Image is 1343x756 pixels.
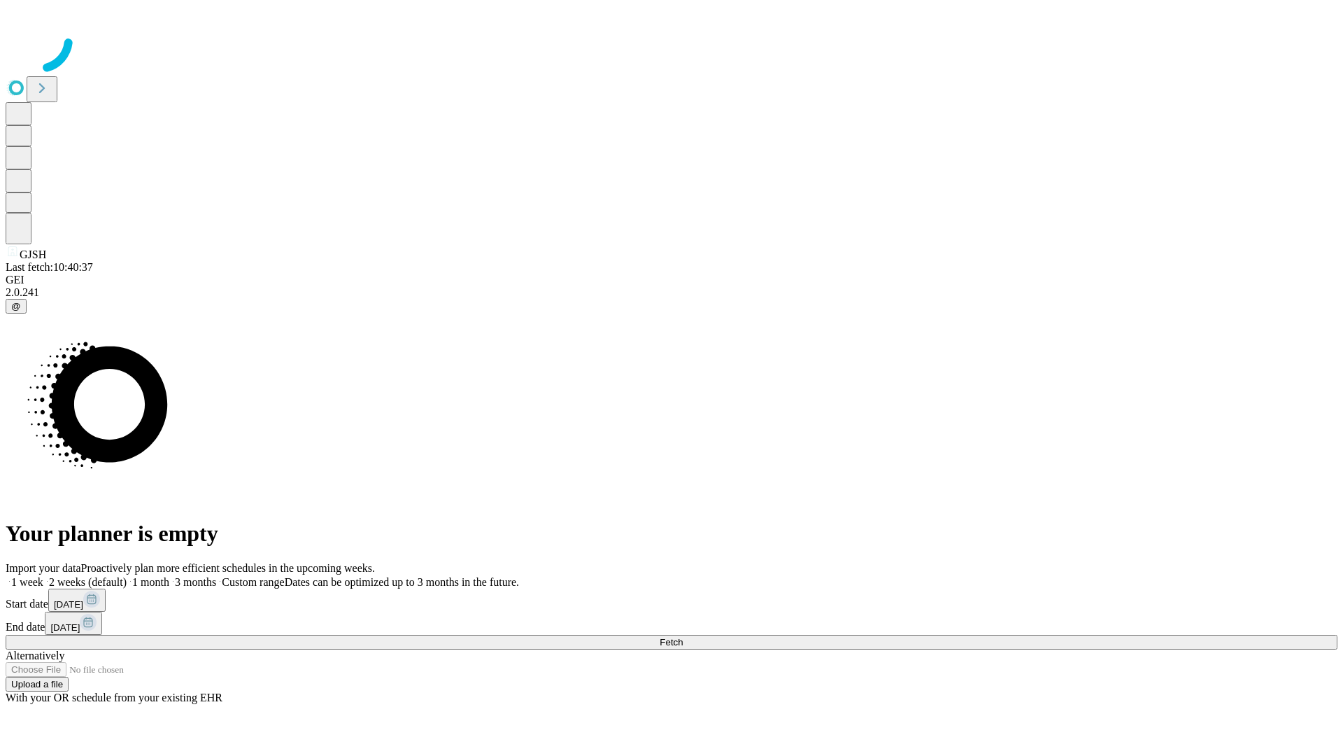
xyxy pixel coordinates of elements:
[49,576,127,588] span: 2 weeks (default)
[50,622,80,633] span: [DATE]
[6,286,1337,299] div: 2.0.241
[6,299,27,314] button: @
[6,612,1337,635] div: End date
[285,576,519,588] span: Dates can be optimized up to 3 months in the future.
[6,650,64,661] span: Alternatively
[6,677,69,692] button: Upload a file
[6,562,81,574] span: Import your data
[45,612,102,635] button: [DATE]
[6,261,93,273] span: Last fetch: 10:40:37
[222,576,284,588] span: Custom range
[11,301,21,311] span: @
[6,274,1337,286] div: GEI
[20,248,46,260] span: GJSH
[81,562,375,574] span: Proactively plan more efficient schedules in the upcoming weeks.
[6,692,222,703] span: With your OR schedule from your existing EHR
[6,589,1337,612] div: Start date
[6,635,1337,650] button: Fetch
[6,521,1337,547] h1: Your planner is empty
[660,637,683,647] span: Fetch
[11,576,43,588] span: 1 week
[132,576,169,588] span: 1 month
[175,576,216,588] span: 3 months
[48,589,106,612] button: [DATE]
[54,599,83,610] span: [DATE]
